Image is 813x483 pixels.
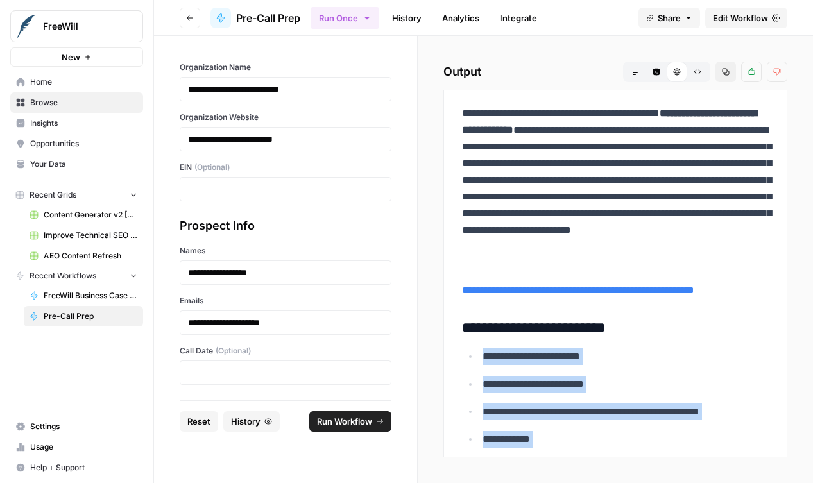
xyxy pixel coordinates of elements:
[180,345,391,357] label: Call Date
[30,189,76,201] span: Recent Grids
[10,154,143,174] a: Your Data
[492,8,545,28] a: Integrate
[30,117,137,129] span: Insights
[30,138,137,149] span: Opportunities
[30,76,137,88] span: Home
[187,415,210,428] span: Reset
[44,250,137,262] span: AEO Content Refresh
[10,185,143,205] button: Recent Grids
[317,415,372,428] span: Run Workflow
[30,97,137,108] span: Browse
[434,8,487,28] a: Analytics
[180,162,391,173] label: EIN
[44,209,137,221] span: Content Generator v2 [DRAFT] Test
[30,441,137,453] span: Usage
[180,62,391,73] label: Organization Name
[24,285,143,306] a: FreeWill Business Case Generator v2
[44,230,137,241] span: Improve Technical SEO for Page
[309,411,391,432] button: Run Workflow
[24,246,143,266] a: AEO Content Refresh
[24,225,143,246] a: Improve Technical SEO for Page
[30,462,137,473] span: Help + Support
[223,411,280,432] button: History
[180,411,218,432] button: Reset
[10,113,143,133] a: Insights
[384,8,429,28] a: History
[15,15,38,38] img: FreeWill Logo
[44,310,137,322] span: Pre-Call Prep
[638,8,700,28] button: Share
[180,217,391,235] div: Prospect Info
[30,421,137,432] span: Settings
[10,266,143,285] button: Recent Workflows
[24,306,143,326] a: Pre-Call Prep
[311,7,379,29] button: Run Once
[10,72,143,92] a: Home
[443,62,787,82] h2: Output
[10,416,143,437] a: Settings
[10,133,143,154] a: Opportunities
[236,10,300,26] span: Pre-Call Prep
[43,20,121,33] span: FreeWill
[231,415,261,428] span: History
[658,12,681,24] span: Share
[10,457,143,478] button: Help + Support
[10,92,143,113] a: Browse
[180,112,391,123] label: Organization Website
[10,437,143,457] a: Usage
[713,12,768,24] span: Edit Workflow
[30,270,96,282] span: Recent Workflows
[62,51,80,64] span: New
[30,158,137,170] span: Your Data
[705,8,787,28] a: Edit Workflow
[10,47,143,67] button: New
[24,205,143,225] a: Content Generator v2 [DRAFT] Test
[10,10,143,42] button: Workspace: FreeWill
[180,245,391,257] label: Names
[44,290,137,301] span: FreeWill Business Case Generator v2
[180,295,391,307] label: Emails
[194,162,230,173] span: (Optional)
[210,8,300,28] a: Pre-Call Prep
[216,345,251,357] span: (Optional)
